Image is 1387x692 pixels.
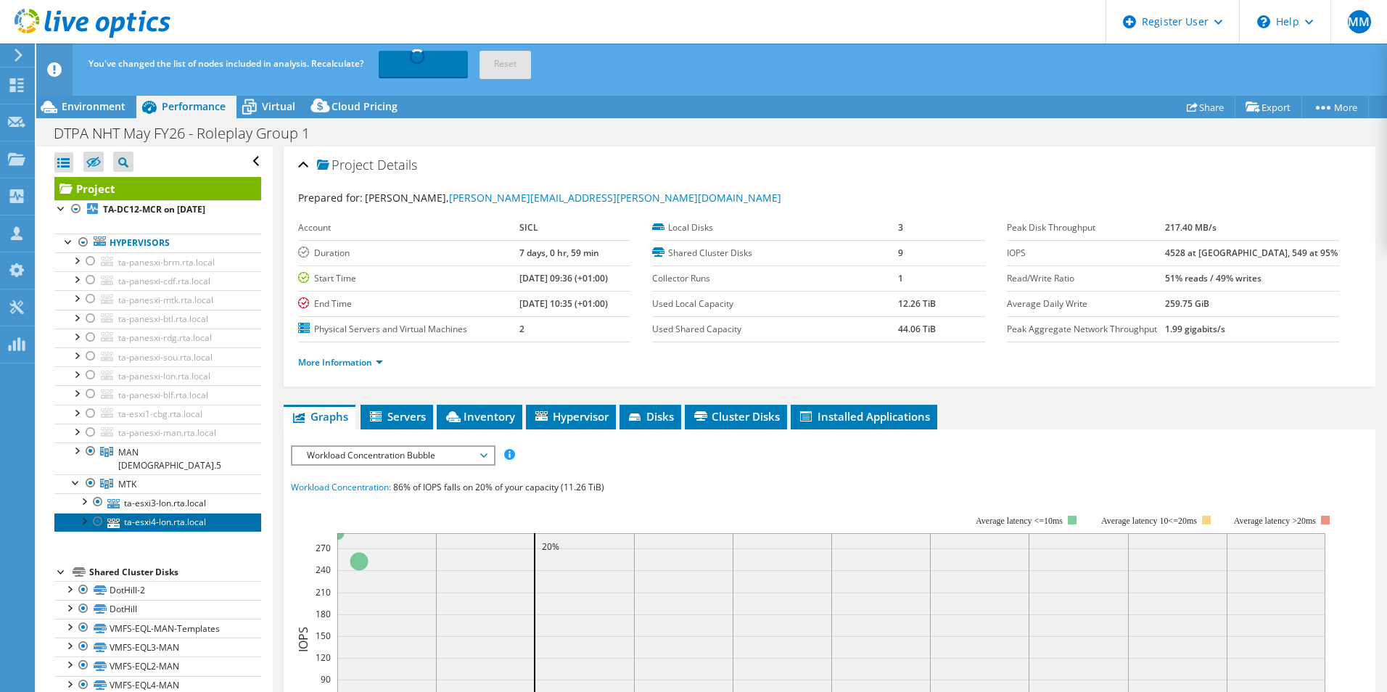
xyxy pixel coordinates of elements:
span: Environment [62,99,125,113]
a: ta-panesxi-man.rta.local [54,424,261,442]
text: 20% [542,540,559,553]
label: Peak Disk Throughput [1007,221,1166,235]
b: 51% reads / 49% writes [1165,272,1262,284]
span: ta-panesxi-man.rta.local [118,427,216,439]
span: [PERSON_NAME], [365,191,781,205]
span: ta-panesxi-btl.rta.local [118,313,208,325]
span: Details [377,156,417,173]
a: ta-panesxi-brm.rta.local [54,252,261,271]
tspan: Average latency <=10ms [976,516,1063,526]
b: 217.40 MB/s [1165,221,1217,234]
a: ta-esxi4-lon.rta.local [54,513,261,532]
span: ta-panesxi-cdf.rta.local [118,275,210,287]
label: Average Daily Write [1007,297,1166,311]
tspan: Average latency 10<=20ms [1101,516,1197,526]
span: MAN [DEMOGRAPHIC_DATA].5 [118,446,221,471]
b: 1.99 gigabits/s [1165,323,1225,335]
label: Start Time [298,271,519,286]
label: Used Local Capacity [652,297,898,311]
span: Project [317,158,374,173]
label: Physical Servers and Virtual Machines [298,322,519,337]
span: Disks [627,409,674,424]
span: Performance [162,99,226,113]
span: ta-esxi1-cbg.rta.local [118,408,202,420]
text: 210 [316,586,331,598]
a: VMFS-EQL-MAN-Templates [54,619,261,638]
b: 4528 at [GEOGRAPHIC_DATA], 549 at 95% [1165,247,1338,259]
text: 270 [316,542,331,554]
text: IOPS [295,627,311,652]
text: 90 [321,673,331,685]
a: ta-panesxi-rdg.rta.local [54,329,261,347]
a: ta-panesxi-cdf.rta.local [54,271,261,290]
b: [DATE] 10:35 (+01:00) [519,297,608,310]
a: MAN 6.5 [54,442,261,474]
span: You've changed the list of nodes included in analysis. Recalculate? [89,57,363,70]
a: DotHill-2 [54,581,261,600]
a: ta-panesxi-sou.rta.local [54,347,261,366]
b: SICL [519,221,538,234]
b: 2 [519,323,524,335]
label: Read/Write Ratio [1007,271,1166,286]
label: End Time [298,297,519,311]
a: More [1301,96,1369,118]
a: MTK [54,474,261,493]
span: Hypervisor [533,409,609,424]
a: VMFS-EQL2-MAN [54,656,261,675]
span: ta-panesxi-mtk.rta.local [118,294,213,306]
b: 1 [898,272,903,284]
label: Duration [298,246,519,260]
span: Cluster Disks [692,409,780,424]
a: DotHill [54,600,261,619]
a: Project [54,177,261,200]
span: Graphs [291,409,348,424]
a: Share [1176,96,1235,118]
label: Shared Cluster Disks [652,246,898,260]
b: TA-DC12-MCR on [DATE] [103,203,205,215]
b: 259.75 GiB [1165,297,1209,310]
span: Virtual [262,99,295,113]
b: 9 [898,247,903,259]
a: Recalculating... [379,51,468,77]
span: Installed Applications [798,409,930,424]
span: MTK [118,478,136,490]
b: [DATE] 09:36 (+01:00) [519,272,608,284]
span: ta-panesxi-brm.rta.local [118,256,215,268]
label: Prepared for: [298,191,363,205]
a: ta-panesxi-lon.rta.local [54,366,261,385]
svg: \n [1257,15,1270,28]
label: Peak Aggregate Network Throughput [1007,322,1166,337]
label: Collector Runs [652,271,898,286]
span: ta-panesxi-blf.rta.local [118,389,208,401]
span: ta-panesxi-sou.rta.local [118,351,213,363]
div: Shared Cluster Disks [89,564,261,581]
text: 150 [316,630,331,642]
a: Export [1235,96,1302,118]
span: ta-panesxi-rdg.rta.local [118,331,212,344]
span: Servers [368,409,426,424]
span: Workload Concentration: [291,481,391,493]
h1: DTPA NHT May FY26 - Roleplay Group 1 [47,125,332,141]
a: TA-DC12-MCR on [DATE] [54,200,261,219]
a: VMFS-EQL3-MAN [54,638,261,656]
a: ta-panesxi-btl.rta.local [54,310,261,329]
span: 86% of IOPS falls on 20% of your capacity (11.26 TiB) [393,481,604,493]
b: 3 [898,221,903,234]
b: 44.06 TiB [898,323,936,335]
label: Local Disks [652,221,898,235]
a: More Information [298,356,383,368]
b: 12.26 TiB [898,297,936,310]
label: Used Shared Capacity [652,322,898,337]
label: IOPS [1007,246,1166,260]
a: ta-panesxi-mtk.rta.local [54,290,261,309]
a: [PERSON_NAME][EMAIL_ADDRESS][PERSON_NAME][DOMAIN_NAME] [449,191,781,205]
b: 7 days, 0 hr, 59 min [519,247,599,259]
span: ta-panesxi-lon.rta.local [118,370,210,382]
a: ta-panesxi-blf.rta.local [54,385,261,404]
a: ta-esxi3-lon.rta.local [54,493,261,512]
span: Workload Concentration Bubble [300,447,486,464]
span: Cloud Pricing [332,99,398,113]
text: 240 [316,564,331,576]
span: Inventory [444,409,515,424]
a: Hypervisors [54,234,261,252]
